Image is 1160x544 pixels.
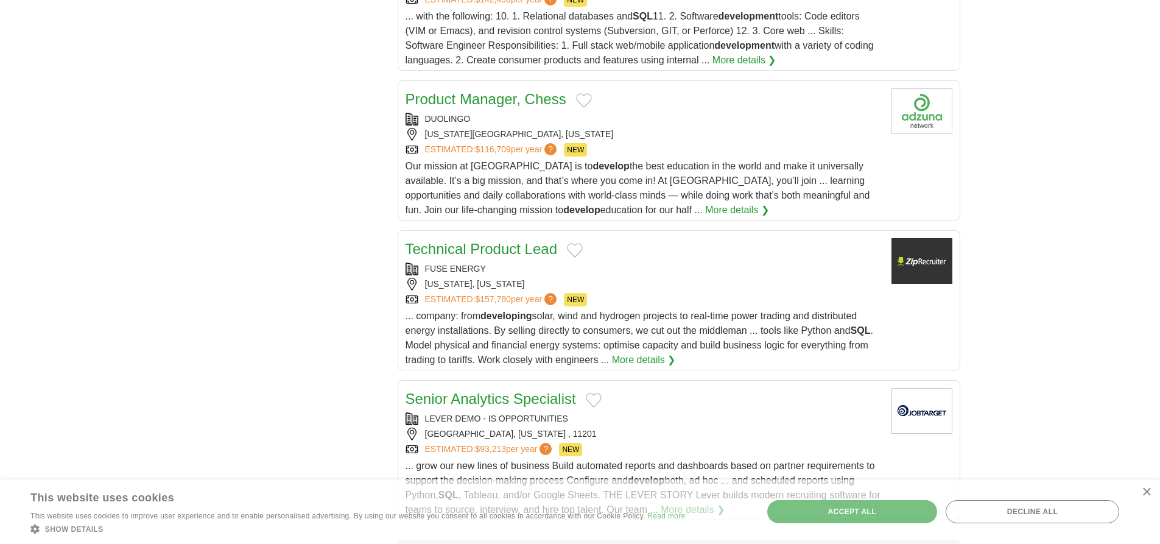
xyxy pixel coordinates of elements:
a: Senior Analytics Specialist [406,390,576,407]
a: Product Manager, Chess [406,91,566,107]
span: Show details [45,525,104,534]
div: DUOLINGO [406,113,882,125]
strong: development [714,40,775,51]
span: $157,780 [475,294,510,304]
a: More details ❯ [712,53,776,68]
span: ? [544,293,557,305]
span: $116,709 [475,144,510,154]
span: ... company: from solar, wind and hydrogen projects to real-time power trading and distributed en... [406,311,873,365]
span: This website uses cookies to improve user experience and to enable personalised advertising. By u... [30,512,645,520]
span: NEW [564,293,587,306]
button: Add to favorite jobs [586,393,602,408]
a: More details ❯ [705,203,769,217]
span: Our mission at [GEOGRAPHIC_DATA] is to the best education in the world and make it universally av... [406,161,870,215]
button: Add to favorite jobs [567,243,583,258]
div: [GEOGRAPHIC_DATA], [US_STATE] , 11201 [406,428,882,440]
div: Show details [30,523,685,535]
div: Close [1142,488,1151,497]
a: ESTIMATED:$116,709per year? [425,143,560,157]
span: ? [540,443,552,455]
div: [US_STATE][GEOGRAPHIC_DATA], [US_STATE] [406,128,882,141]
div: [US_STATE], [US_STATE] [406,278,882,291]
img: Company logo [891,238,952,284]
div: Decline all [946,500,1119,523]
div: Accept all [767,500,937,523]
button: Add to favorite jobs [576,93,592,108]
a: ESTIMATED:$93,213per year? [425,443,555,456]
a: Technical Product Lead [406,241,558,257]
div: LEVER DEMO - IS OPPORTUNITIES [406,412,882,425]
strong: develop [563,205,600,215]
span: NEW [559,443,582,456]
span: ... grow our new lines of business Build automated reports and dashboards based on partner requir... [406,461,881,515]
span: $93,213 [475,444,506,454]
span: ? [544,143,557,155]
strong: SQL [851,325,871,336]
a: More details ❯ [612,353,676,367]
strong: developing [480,311,532,321]
img: Company logo [891,388,952,434]
div: FUSE ENERGY [406,263,882,275]
span: NEW [564,143,587,157]
div: This website uses cookies [30,487,655,505]
img: Company logo [891,88,952,134]
strong: development [719,11,779,21]
a: ESTIMATED:$157,780per year? [425,293,560,306]
a: Read more, opens a new window [647,512,685,520]
strong: develop [628,475,664,486]
span: ... with the following: 10. 1. Relational databases and 11. 2. Software tools: Code editors (VIM ... [406,11,874,65]
strong: SQL [633,11,653,21]
strong: develop [592,161,629,171]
